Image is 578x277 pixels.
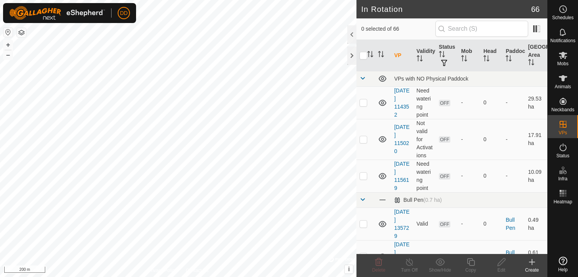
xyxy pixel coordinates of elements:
[367,52,373,58] p-sorticon: Activate to sort
[455,267,486,274] div: Copy
[552,15,573,20] span: Schedules
[558,130,567,135] span: VPs
[348,266,350,272] span: i
[372,267,386,273] span: Delete
[394,209,409,239] a: [DATE] 135729
[461,56,467,63] p-sorticon: Activate to sort
[414,240,436,273] td: Valid
[556,153,569,158] span: Status
[361,5,531,14] h2: In Rotation
[414,208,436,240] td: Valid
[439,136,450,143] span: OFF
[439,100,450,106] span: OFF
[558,176,567,181] span: Infra
[436,40,458,71] th: Status
[461,172,477,180] div: -
[480,160,502,192] td: 0
[550,38,575,43] span: Notifications
[528,60,534,66] p-sorticon: Activate to sort
[461,135,477,143] div: -
[394,267,425,274] div: Turn Off
[525,160,547,192] td: 10.09 ha
[480,86,502,119] td: 0
[425,267,455,274] div: Show/Hide
[551,107,574,112] span: Neckbands
[525,86,547,119] td: 29.53 ha
[3,50,13,59] button: –
[186,267,209,274] a: Contact Us
[502,40,525,71] th: Paddock
[480,119,502,160] td: 0
[424,197,442,203] span: (0.7 ha)
[525,119,547,160] td: 17.91 ha
[439,52,445,58] p-sorticon: Activate to sort
[3,28,13,37] button: Reset Map
[525,40,547,71] th: [GEOGRAPHIC_DATA] Area
[502,160,525,192] td: -
[345,265,353,274] button: i
[394,161,409,191] a: [DATE] 115619
[458,40,480,71] th: Mob
[480,240,502,273] td: 0
[506,56,512,63] p-sorticon: Activate to sort
[391,40,413,71] th: VP
[439,221,450,228] span: OFF
[555,84,571,89] span: Animals
[414,160,436,192] td: Need watering point
[480,208,502,240] td: 0
[506,217,515,231] a: Bull Pen
[414,86,436,119] td: Need watering point
[414,40,436,71] th: Validity
[414,119,436,160] td: Not valid for Activations
[525,240,547,273] td: 0.61 ha
[435,21,528,37] input: Search (S)
[394,76,544,82] div: VPs with NO Physical Paddock
[525,208,547,240] td: 0.49 ha
[553,200,572,204] span: Heatmap
[506,249,515,264] a: Bull Pen
[502,119,525,160] td: -
[557,61,568,66] span: Mobs
[120,9,128,17] span: DD
[483,56,489,63] p-sorticon: Activate to sort
[394,241,409,272] a: [DATE] 080734
[439,173,450,180] span: OFF
[461,252,477,261] div: -
[502,86,525,119] td: -
[148,267,177,274] a: Privacy Policy
[17,28,26,37] button: Map Layers
[461,99,477,107] div: -
[394,87,409,118] a: [DATE] 114352
[517,267,547,274] div: Create
[3,40,13,49] button: +
[394,197,442,203] div: Bull Pen
[439,254,450,260] span: OFF
[394,124,409,154] a: [DATE] 115020
[558,267,568,272] span: Help
[361,25,435,33] span: 0 selected of 66
[378,52,384,58] p-sorticon: Activate to sort
[417,56,423,63] p-sorticon: Activate to sort
[486,267,517,274] div: Edit
[548,254,578,275] a: Help
[531,3,540,15] span: 66
[461,220,477,228] div: -
[9,6,105,20] img: Gallagher Logo
[480,40,502,71] th: Head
